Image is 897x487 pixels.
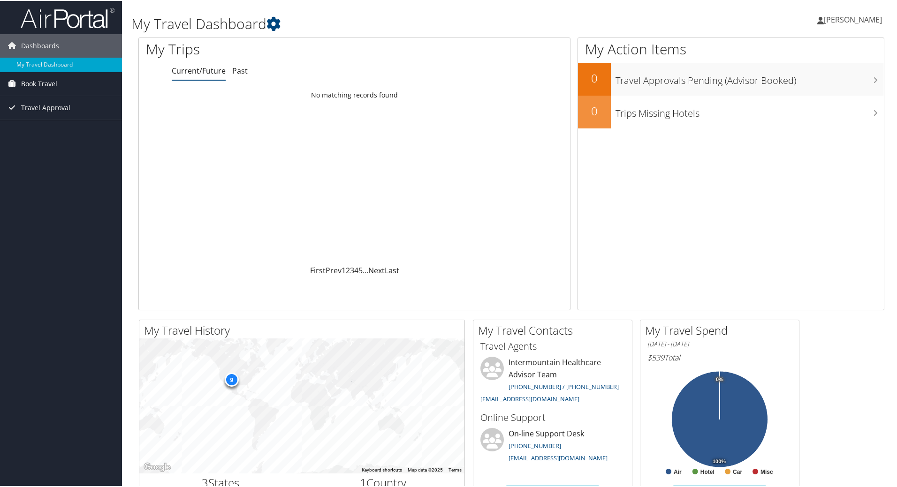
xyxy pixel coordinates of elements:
div: 9 [224,372,238,386]
a: [PHONE_NUMBER] [509,441,561,449]
a: [EMAIL_ADDRESS][DOMAIN_NAME] [509,453,608,461]
a: Last [385,264,399,275]
span: … [363,264,368,275]
h2: My Travel Contacts [478,322,632,337]
text: Car [733,468,742,474]
td: No matching records found [139,86,570,103]
h1: My Travel Dashboard [131,13,638,33]
tspan: 0% [716,376,723,382]
span: $539 [647,352,664,362]
a: 4 [354,264,358,275]
a: Current/Future [172,65,226,75]
a: Terms (opens in new tab) [448,466,462,472]
a: 0Travel Approvals Pending (Advisor Booked) [578,62,884,95]
h2: 0 [578,102,611,118]
a: Open this area in Google Maps (opens a new window) [142,460,173,472]
h3: Travel Approvals Pending (Advisor Booked) [616,68,884,86]
a: [PERSON_NAME] [817,5,891,33]
h2: My Travel History [144,322,464,337]
h1: My Trips [146,38,383,58]
h3: Travel Agents [480,339,625,352]
img: airportal-logo.png [21,6,114,28]
li: Intermountain Healthcare Advisor Team [476,356,630,406]
span: Travel Approval [21,95,70,119]
tspan: 100% [713,458,726,464]
span: Map data ©2025 [408,466,443,472]
h3: Trips Missing Hotels [616,101,884,119]
a: 5 [358,264,363,275]
a: 1 [342,264,346,275]
span: Dashboards [21,33,59,57]
h1: My Action Items [578,38,884,58]
a: First [310,264,326,275]
text: Hotel [700,468,715,474]
h3: Online Support [480,410,625,423]
a: 3 [350,264,354,275]
a: [EMAIL_ADDRESS][DOMAIN_NAME] [480,394,579,402]
a: Past [232,65,248,75]
a: 0Trips Missing Hotels [578,95,884,127]
text: Misc [760,468,773,474]
li: On-line Support Desk [476,427,630,465]
span: [PERSON_NAME] [824,14,882,24]
a: Next [368,264,385,275]
span: Book Travel [21,71,57,95]
h6: [DATE] - [DATE] [647,339,792,348]
img: Google [142,460,173,472]
a: [PHONE_NUMBER] / [PHONE_NUMBER] [509,382,619,390]
text: Air [674,468,682,474]
h2: 0 [578,69,611,85]
h2: My Travel Spend [645,322,799,337]
button: Keyboard shortcuts [362,466,402,472]
h6: Total [647,352,792,362]
a: 2 [346,264,350,275]
a: Prev [326,264,342,275]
